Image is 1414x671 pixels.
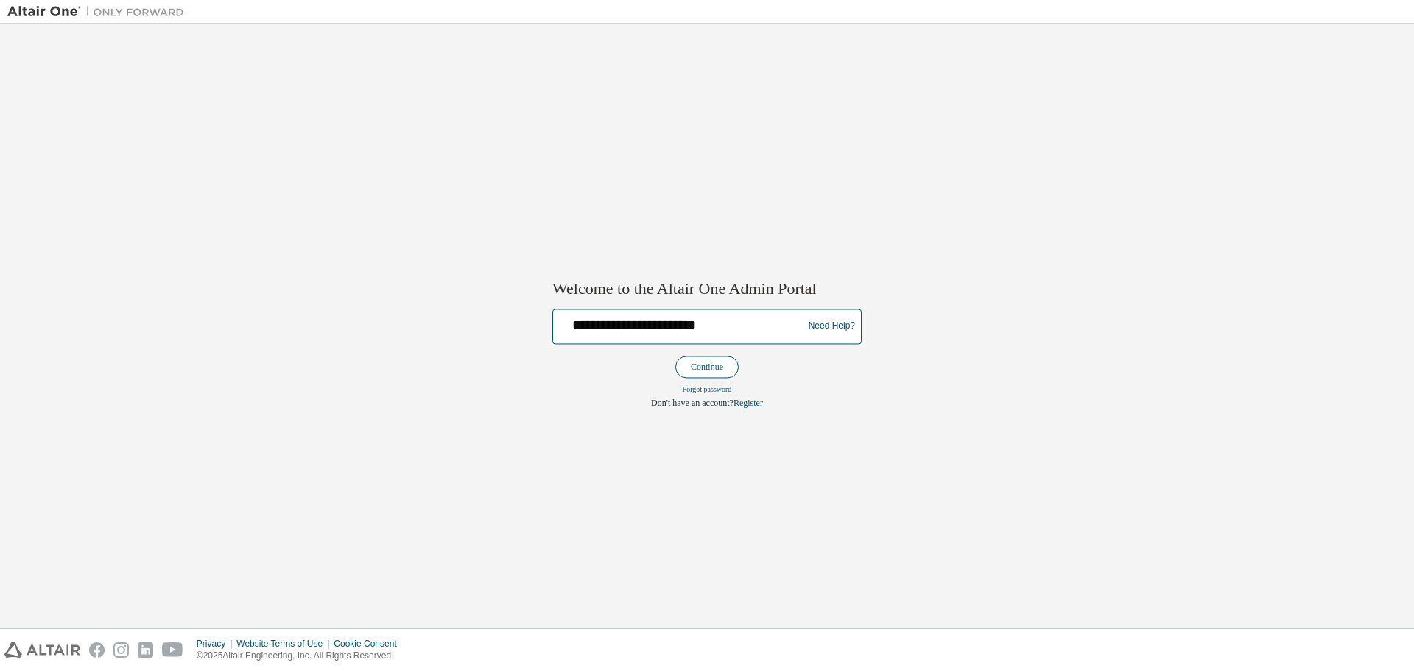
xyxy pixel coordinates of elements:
[4,642,80,658] img: altair_logo.svg
[651,398,734,408] span: Don't have an account?
[138,642,153,658] img: linkedin.svg
[162,642,183,658] img: youtube.svg
[675,356,739,378] button: Continue
[236,638,334,650] div: Website Terms of Use
[734,398,763,408] a: Register
[809,326,855,327] a: Need Help?
[197,650,406,662] p: © 2025 Altair Engineering, Inc. All Rights Reserved.
[113,642,129,658] img: instagram.svg
[197,638,236,650] div: Privacy
[7,4,191,19] img: Altair One
[89,642,105,658] img: facebook.svg
[552,279,862,300] h2: Welcome to the Altair One Admin Portal
[683,385,732,393] a: Forgot password
[334,638,405,650] div: Cookie Consent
